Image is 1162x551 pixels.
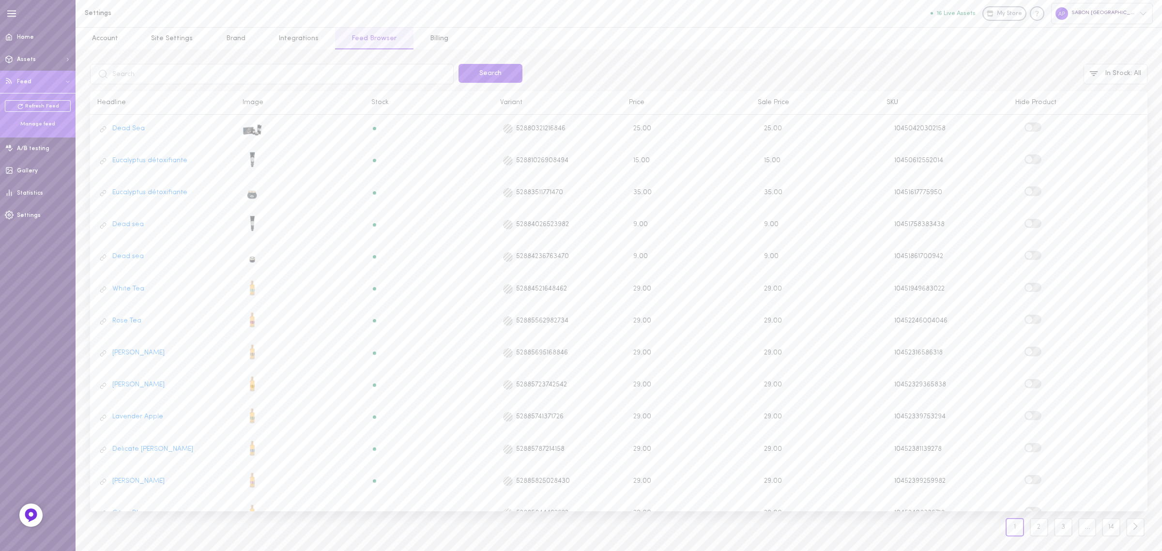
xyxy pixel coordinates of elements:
span: My Store [997,10,1022,18]
div: Image [235,98,364,107]
a: Lavender Apple [112,413,163,421]
div: Manage feed [5,121,71,128]
span: 10452316586318 [894,349,943,356]
span: 9.00 [764,221,779,228]
span: 35.00 [633,189,652,196]
img: Feedback Button [24,508,38,522]
a: My Store [982,6,1026,21]
a: 14 [1102,518,1120,536]
span: 52884026523982 [516,220,569,229]
span: 52885844492622 [516,509,568,518]
span: 29.00 [633,349,651,356]
span: 10451861700942 [894,253,943,260]
span: 10450612552014 [894,157,943,164]
button: In Stock: All [1084,64,1147,84]
span: 29.00 [633,285,651,292]
span: 52885562982734 [516,317,568,325]
span: 29.00 [633,445,651,453]
span: 29.00 [633,477,651,485]
span: Dead sea [503,252,513,262]
a: White Tea [112,285,144,293]
div: Price [622,98,750,107]
span: 52884521648462 [516,285,567,293]
a: 16 Live Assets [931,10,982,17]
span: A/B testing [17,146,49,152]
span: 52881026908494 [516,156,568,165]
div: Knowledge center [1030,6,1044,21]
a: Dead Sea [112,124,145,133]
span: 25.00 [633,125,651,132]
span: 15.00 [764,157,780,164]
a: Dead sea [112,252,144,261]
a: Rose Tea [112,317,141,325]
span: 29.00 [764,477,782,485]
span: 29.00 [764,285,782,292]
span: 52885741371726 [516,413,564,421]
a: 14 [1099,518,1123,536]
span: Statistics [17,190,43,196]
span: 10452399259982 [894,477,946,485]
a: 3 [1054,518,1072,536]
span: 29.00 [764,509,782,517]
span: Assets [17,57,36,62]
a: Account [76,28,135,49]
span: 10452246004046 [894,317,948,324]
span: Citrus Blossom [503,508,513,518]
span: 29.00 [633,509,651,517]
a: Citrus Blossom [112,509,159,518]
div: Variant [493,98,622,107]
span: 29.00 [764,381,782,388]
span: 29.00 [764,349,782,356]
span: Eucalyptus détoxifiante [503,156,513,166]
span: 29.00 [764,445,782,453]
span: 29.00 [764,317,782,324]
a: Site Settings [135,28,209,49]
span: Gallery [17,168,38,174]
a: 1 [1003,518,1027,536]
div: Headline [90,98,235,107]
a: [PERSON_NAME] [112,349,165,357]
span: Dead sea [503,220,513,230]
span: 52885787214158 [516,445,565,454]
span: Delicate Jasmine [503,444,513,454]
button: Search [459,64,522,83]
span: 35.00 [764,189,782,196]
span: 10451758383438 [894,221,945,228]
button: 16 Live Assets [931,10,976,16]
span: White Tea [503,284,513,294]
div: SABON [GEOGRAPHIC_DATA] [1051,3,1153,24]
a: ... [1078,518,1097,536]
span: 25.00 [764,125,782,132]
a: [PERSON_NAME] [112,381,165,389]
span: 29.00 [764,413,782,420]
span: Feed [17,79,31,85]
a: Dead sea [112,220,144,229]
span: 10451617775950 [894,189,942,196]
div: Sale Price [750,98,879,107]
span: Lavender Apple [503,412,513,422]
span: 52880321216846 [516,124,566,133]
a: 3 [1051,518,1075,536]
span: 52883511771470 [516,188,563,197]
span: Green Rose [503,476,513,486]
span: 10452329365838 [894,381,946,388]
span: Rose Tea [503,316,513,326]
span: Settings [17,213,41,218]
span: 52885723742542 [516,381,567,389]
span: 9.00 [633,221,648,228]
span: 52885695168846 [516,349,568,357]
span: Eucalyptus détoxifiante [503,188,513,198]
span: 52884236763470 [516,252,569,261]
h1: Settings [85,10,245,17]
span: 29.00 [633,317,651,324]
span: 10452339753294 [894,413,946,420]
a: 1 [1006,518,1024,536]
a: 2 [1030,518,1048,536]
a: Brand [210,28,262,49]
span: 9.00 [633,253,648,260]
a: Refresh Feed [5,100,71,112]
span: 10452408336718 [894,509,945,517]
span: 29.00 [633,381,651,388]
a: Eucalyptus détoxifiante [112,156,187,165]
span: Home [17,34,34,40]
